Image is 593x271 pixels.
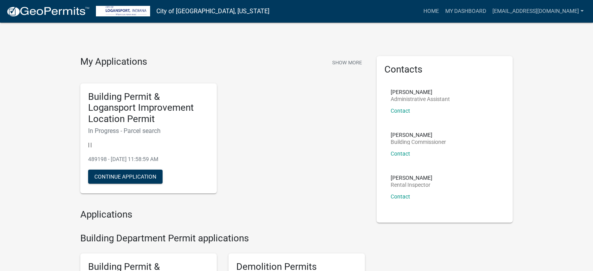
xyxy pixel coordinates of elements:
[80,233,365,244] h4: Building Department Permit applications
[88,127,209,135] h6: In Progress - Parcel search
[391,182,432,188] p: Rental Inspector
[88,141,209,149] p: | |
[391,108,410,114] a: Contact
[156,5,269,18] a: City of [GEOGRAPHIC_DATA], [US_STATE]
[391,193,410,200] a: Contact
[391,175,432,181] p: [PERSON_NAME]
[384,64,505,75] h5: Contacts
[489,4,587,19] a: [EMAIL_ADDRESS][DOMAIN_NAME]
[96,6,150,16] img: City of Logansport, Indiana
[391,139,446,145] p: Building Commissioner
[391,151,410,157] a: Contact
[391,96,450,102] p: Administrative Assistant
[442,4,489,19] a: My Dashboard
[88,170,163,184] button: Continue Application
[80,56,147,68] h4: My Applications
[329,56,365,69] button: Show More
[391,132,446,138] p: [PERSON_NAME]
[391,89,450,95] p: [PERSON_NAME]
[80,209,365,220] h4: Applications
[88,91,209,125] h5: Building Permit & Logansport Improvement Location Permit
[88,155,209,163] p: 489198 - [DATE] 11:58:59 AM
[420,4,442,19] a: Home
